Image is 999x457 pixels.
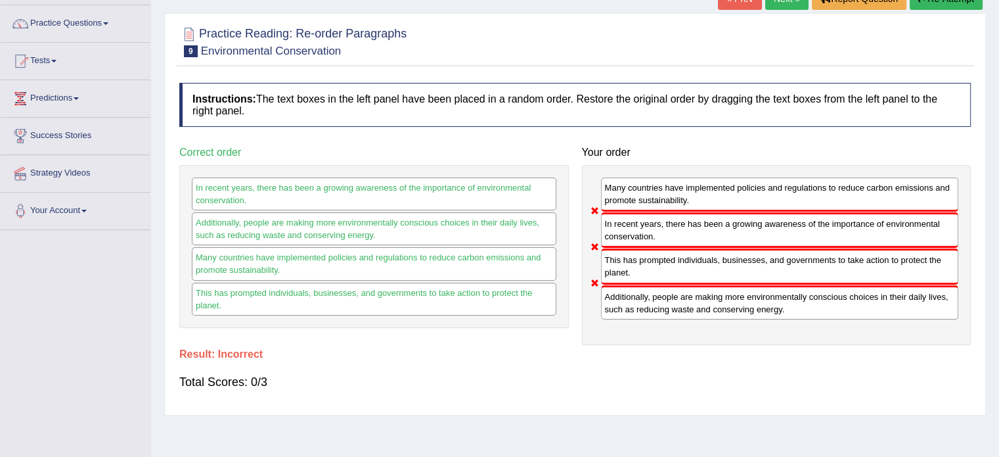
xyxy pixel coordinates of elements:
[601,178,959,212] div: Many countries have implemented policies and regulations to reduce carbon emissions and promote s...
[192,247,556,280] div: Many countries have implemented policies and regulations to reduce carbon emissions and promote s...
[1,5,150,38] a: Practice Questions
[601,285,959,320] div: Additionally, people are making more environmentally conscious choices in their daily lives, such...
[179,83,971,127] h4: The text boxes in the left panel have been placed in a random order. Restore the original order b...
[1,155,150,188] a: Strategy Videos
[179,147,569,158] h4: Correct order
[601,212,959,248] div: In recent years, there has been a growing awareness of the importance of environmental conservation.
[192,178,556,210] div: In recent years, there has been a growing awareness of the importance of environmental conservation.
[192,212,556,245] div: Additionally, people are making more environmentally conscious choices in their daily lives, such...
[1,193,150,226] a: Your Account
[201,45,342,57] small: Environmental Conservation
[601,249,959,284] div: This has prompted individuals, businesses, and governments to take action to protect the planet.
[184,45,198,57] span: 9
[179,349,971,360] h4: Result:
[192,283,556,316] div: This has prompted individuals, businesses, and governments to take action to protect the planet.
[179,366,971,398] div: Total Scores: 0/3
[179,24,407,57] h2: Practice Reading: Re-order Paragraphs
[1,80,150,113] a: Predictions
[192,93,256,105] b: Instructions:
[582,147,971,158] h4: Your order
[1,43,150,76] a: Tests
[1,118,150,151] a: Success Stories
